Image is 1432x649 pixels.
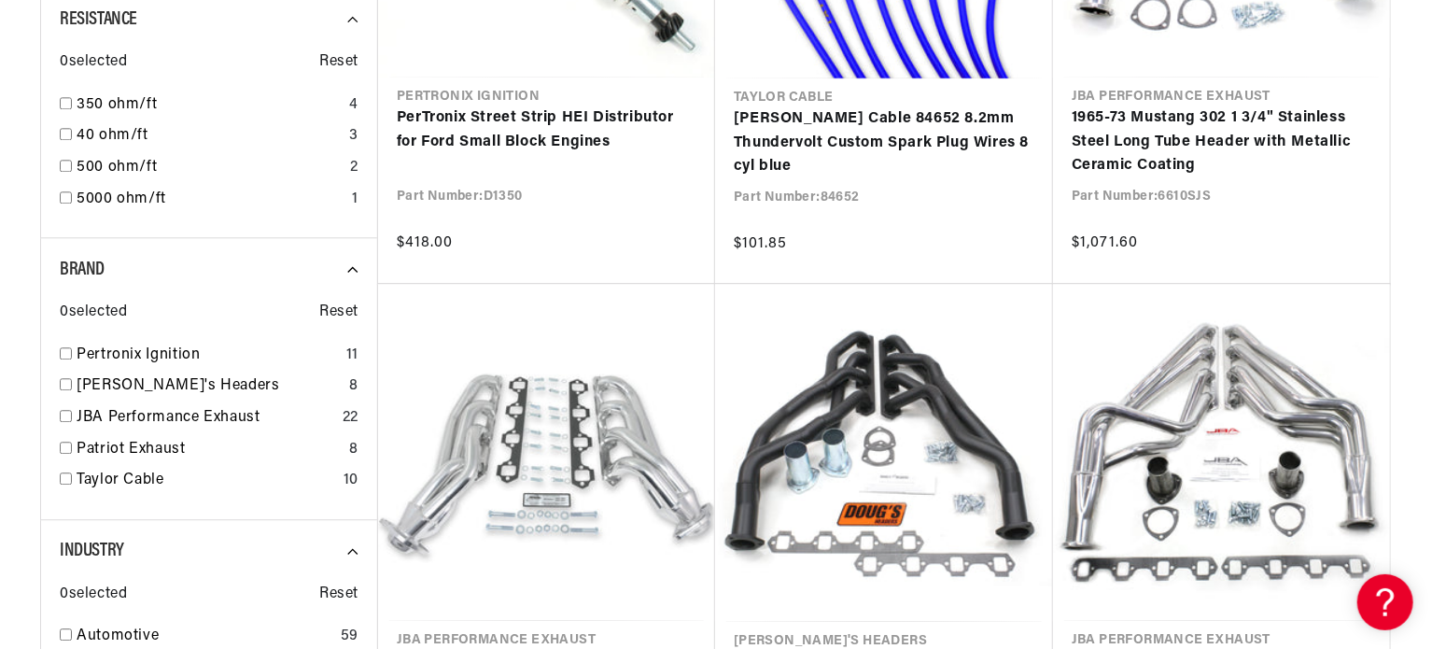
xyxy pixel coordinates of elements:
div: 11 [346,344,358,368]
a: 500 ohm/ft [77,156,343,180]
div: 4 [349,93,358,118]
div: 8 [349,374,358,399]
span: Reset [319,583,358,607]
span: 0 selected [60,301,127,325]
a: 350 ohm/ft [77,93,342,118]
a: JBA Performance Exhaust [77,406,335,430]
span: Resistance [60,10,137,29]
div: 1 [352,188,358,212]
div: 8 [349,438,358,462]
div: 59 [341,625,358,649]
div: 22 [343,406,358,430]
a: [PERSON_NAME] Cable 84652 8.2mm Thundervolt Custom Spark Plug Wires 8 cyl blue [734,107,1034,179]
span: Reset [319,50,358,75]
a: 5000 ohm/ft [77,188,344,212]
a: Pertronix Ignition [77,344,339,368]
span: 0 selected [60,583,127,607]
span: Industry [60,542,124,560]
span: Reset [319,301,358,325]
a: Patriot Exhaust [77,438,342,462]
span: 0 selected [60,50,127,75]
div: 10 [344,469,358,493]
span: Brand [60,261,105,279]
a: [PERSON_NAME]'s Headers [77,374,342,399]
div: 2 [350,156,358,180]
div: 3 [349,124,358,148]
a: PerTronix Street Strip HEI Distributor for Ford Small Block Engines [397,106,696,154]
a: Taylor Cable [77,469,336,493]
a: 1965-73 Mustang 302 1 3/4" Stainless Steel Long Tube Header with Metallic Ceramic Coating [1072,106,1371,178]
a: 40 ohm/ft [77,124,342,148]
a: Automotive [77,625,333,649]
